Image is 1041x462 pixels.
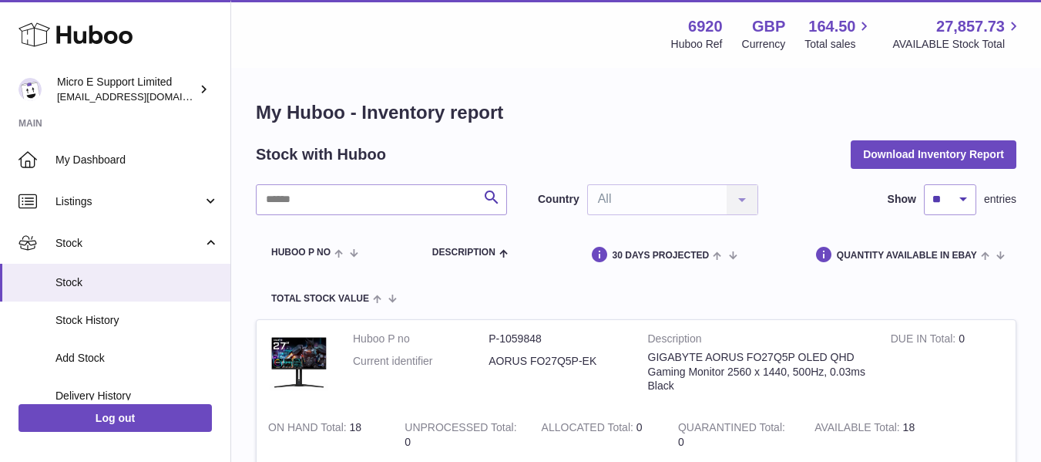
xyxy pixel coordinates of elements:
strong: ON HAND Total [268,421,350,437]
span: [EMAIL_ADDRESS][DOMAIN_NAME] [57,90,227,103]
td: 18 [257,409,393,461]
span: Add Stock [55,351,219,366]
span: Huboo P no [271,248,331,258]
img: product image [268,332,330,393]
div: Huboo Ref [671,37,723,52]
strong: AVAILABLE Total [814,421,902,437]
span: 0 [678,436,684,448]
td: 0 [879,320,1016,409]
dt: Huboo P no [353,332,489,346]
span: Quantity Available in eBay [837,251,977,261]
a: 164.50 Total sales [804,16,873,52]
strong: DUE IN Total [891,332,959,349]
td: 0 [530,409,667,461]
div: Currency [742,37,786,52]
span: Total sales [804,37,873,52]
div: Micro E Support Limited [57,75,196,104]
strong: Description [648,332,868,350]
button: Download Inventory Report [851,140,1016,168]
dd: AORUS FO27Q5P-EK [489,354,624,369]
span: Stock History [55,313,219,328]
span: Delivery History [55,389,219,403]
span: Stock [55,275,219,290]
img: contact@micropcsupport.com [18,78,42,101]
td: 0 [393,409,529,461]
div: GIGABYTE AORUS FO27Q5P OLED QHD Gaming Monitor 2560 x 1440, 500Hz, 0.03ms Black [648,350,868,394]
strong: UNPROCESSED Total [405,421,516,437]
strong: ALLOCATED Total [542,421,636,437]
dt: Current identifier [353,354,489,369]
dd: P-1059848 [489,332,624,346]
span: 30 DAYS PROJECTED [613,251,710,261]
h1: My Huboo - Inventory report [256,100,1016,125]
strong: GBP [752,16,785,37]
span: Listings [55,194,203,209]
h2: Stock with Huboo [256,144,386,165]
span: Stock [55,236,203,251]
strong: 6920 [688,16,723,37]
span: 27,857.73 [936,16,1005,37]
span: My Dashboard [55,153,219,167]
span: Total stock value [271,294,369,304]
td: 18 [803,409,939,461]
span: Description [432,248,495,258]
span: 164.50 [808,16,855,37]
label: Show [888,192,916,207]
strong: QUARANTINED Total [678,421,785,437]
a: 27,857.73 AVAILABLE Stock Total [892,16,1023,52]
span: AVAILABLE Stock Total [892,37,1023,52]
label: Country [538,192,579,207]
span: entries [984,192,1016,207]
a: Log out [18,404,212,432]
